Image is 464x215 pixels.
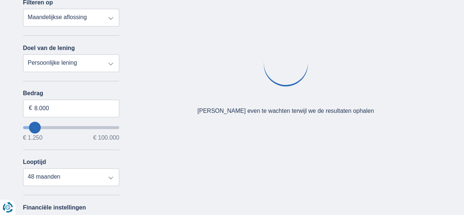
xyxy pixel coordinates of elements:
div: [PERSON_NAME] even te wachten terwijl we de resultaten ophalen [197,107,374,115]
span: € 100.000 [93,135,119,141]
span: € [29,104,32,112]
label: Financiële instellingen [23,204,86,211]
span: € 1.250 [23,135,43,141]
label: Looptijd [23,159,46,165]
label: Doel van de lening [23,45,75,51]
label: Bedrag [23,90,120,97]
input: wantToBorrow [23,126,120,129]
